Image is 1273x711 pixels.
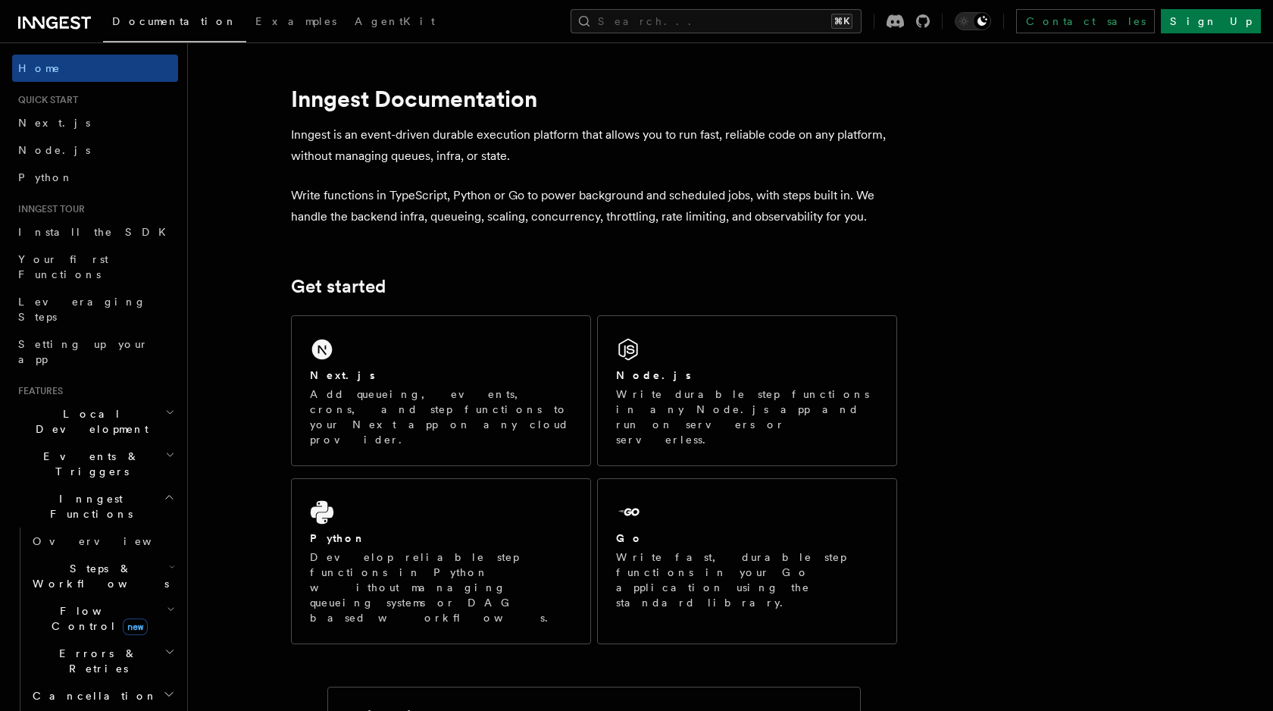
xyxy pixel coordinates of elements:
[27,528,178,555] a: Overview
[27,603,167,634] span: Flow Control
[27,688,158,703] span: Cancellation
[18,117,90,129] span: Next.js
[255,15,336,27] span: Examples
[12,485,178,528] button: Inngest Functions
[18,338,149,365] span: Setting up your app
[27,640,178,682] button: Errors & Retries
[831,14,852,29] kbd: ⌘K
[12,94,78,106] span: Quick start
[18,171,74,183] span: Python
[291,124,897,167] p: Inngest is an event-driven durable execution platform that allows you to run fast, reliable code ...
[597,315,897,466] a: Node.jsWrite durable step functions in any Node.js app and run on servers or serverless.
[18,144,90,156] span: Node.js
[310,531,366,546] h2: Python
[310,387,572,447] p: Add queueing, events, crons, and step functions to your Next app on any cloud provider.
[616,387,878,447] p: Write durable step functions in any Node.js app and run on servers or serverless.
[616,550,878,610] p: Write fast, durable step functions in your Go application using the standard library.
[112,15,237,27] span: Documentation
[246,5,346,41] a: Examples
[12,109,178,136] a: Next.js
[27,597,178,640] button: Flow Controlnew
[616,531,643,546] h2: Go
[12,246,178,288] a: Your first Functions
[616,368,691,383] h2: Node.js
[12,491,164,522] span: Inngest Functions
[27,561,169,591] span: Steps & Workflows
[12,330,178,373] a: Setting up your app
[291,85,897,112] h1: Inngest Documentation
[12,164,178,191] a: Python
[12,406,165,437] span: Local Development
[123,619,148,635] span: new
[103,5,246,42] a: Documentation
[291,185,897,227] p: Write functions in TypeScript, Python or Go to power background and scheduled jobs, with steps bu...
[12,443,178,485] button: Events & Triggers
[1161,9,1261,33] a: Sign Up
[291,478,591,644] a: PythonDevelop reliable step functions in Python without managing queueing systems or DAG based wo...
[18,296,146,323] span: Leveraging Steps
[27,646,164,676] span: Errors & Retries
[33,535,189,547] span: Overview
[12,385,63,397] span: Features
[12,288,178,330] a: Leveraging Steps
[310,550,572,625] p: Develop reliable step functions in Python without managing queueing systems or DAG based workflows.
[18,226,175,238] span: Install the SDK
[12,449,165,479] span: Events & Triggers
[12,218,178,246] a: Install the SDK
[597,478,897,644] a: GoWrite fast, durable step functions in your Go application using the standard library.
[12,136,178,164] a: Node.js
[12,400,178,443] button: Local Development
[27,555,178,597] button: Steps & Workflows
[310,368,375,383] h2: Next.js
[27,682,178,709] button: Cancellation
[355,15,435,27] span: AgentKit
[571,9,862,33] button: Search...⌘K
[291,276,386,297] a: Get started
[12,203,85,215] span: Inngest tour
[18,61,61,76] span: Home
[291,315,591,466] a: Next.jsAdd queueing, events, crons, and step functions to your Next app on any cloud provider.
[18,253,108,280] span: Your first Functions
[346,5,444,41] a: AgentKit
[1016,9,1155,33] a: Contact sales
[12,55,178,82] a: Home
[955,12,991,30] button: Toggle dark mode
